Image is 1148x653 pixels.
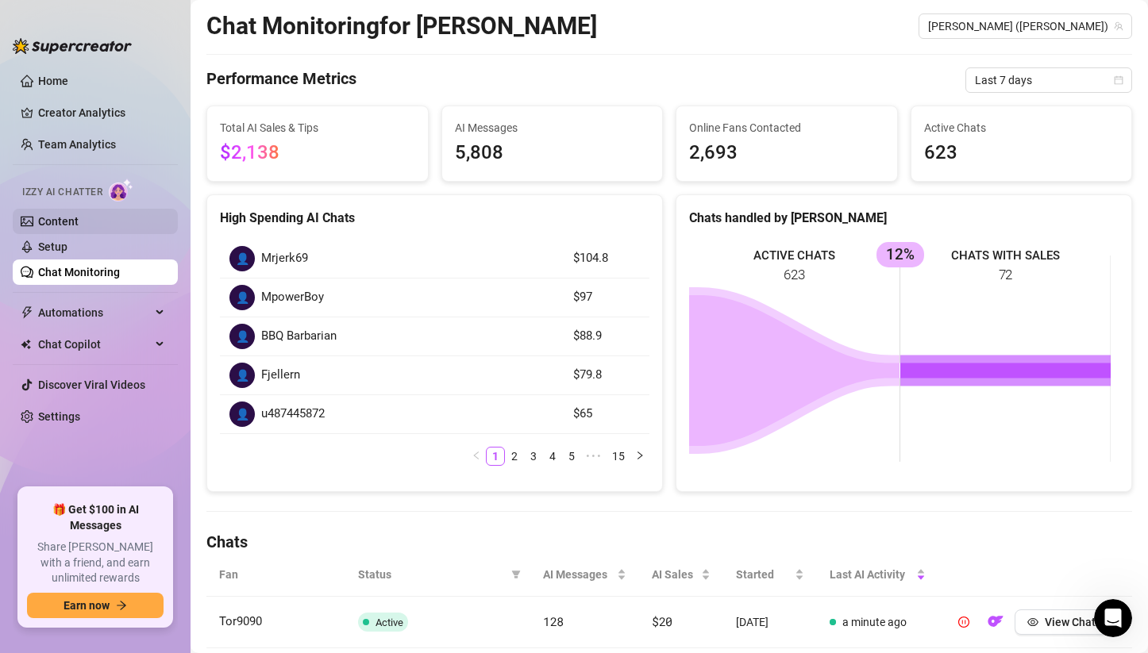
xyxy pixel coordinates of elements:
span: Automations [38,300,151,325]
span: $2,138 [220,141,279,163]
img: Profile image for Giselle [33,224,64,255]
span: 623 [924,138,1119,168]
article: $104.8 [573,249,640,268]
span: 5,808 [455,138,650,168]
span: 128 [543,613,564,629]
button: Messages [79,495,159,559]
img: Chat Copilot [21,339,31,350]
span: Tor9090 [219,614,262,628]
div: Send us a message [33,291,265,308]
div: Send us a messageWe typically reply in a few hours [16,278,302,338]
span: team [1114,21,1123,31]
a: 1 [487,447,504,465]
li: Next 5 Pages [581,447,607,466]
img: AI Chatter [109,179,133,202]
a: 4 [544,447,561,465]
div: 👤 [229,401,255,427]
h4: Chats [206,531,1132,553]
div: We typically reply in a few hours [33,308,265,325]
li: 5 [562,447,581,466]
a: 2 [506,447,523,465]
span: arrow-right [116,600,127,611]
span: Share [PERSON_NAME] with a friend, and earn unlimited rewards [27,540,164,586]
span: Started [736,566,792,583]
span: News [263,535,293,546]
span: Messages [92,535,147,546]
span: Valentina (valentinamyriad) [928,14,1123,38]
li: 3 [524,447,543,466]
span: u487445872 [261,405,325,424]
div: Giselle [71,240,108,256]
button: Help [159,495,238,559]
button: View Chat [1015,609,1108,635]
span: Fjellern [261,366,300,385]
li: Previous Page [467,447,486,466]
span: filter [508,563,524,586]
th: Started [723,553,817,597]
li: 1 [486,447,505,466]
span: Last AI Activity [830,566,913,583]
div: Schedule a FREE consulting call: [33,359,285,376]
img: Profile image for Giselle [200,25,232,57]
iframe: Intercom live chat [1094,599,1132,637]
span: Active Chats [924,119,1119,136]
span: Izzy AI Chatter [22,185,102,200]
div: 👤 [229,363,255,388]
img: OF [988,613,1004,629]
article: $79.8 [573,366,640,385]
span: Home [21,535,57,546]
span: MpowerBoy [261,288,324,307]
div: 👤 [229,285,255,310]
div: 🚀 New Release: Like & Comment Bumps [16,434,302,652]
a: Content [38,215,79,228]
span: AI Messages [543,566,614,583]
span: thunderbolt [21,306,33,319]
span: calendar [1114,75,1123,85]
button: News [238,495,318,559]
li: 4 [543,447,562,466]
img: 🚀 New Release: Like & Comment Bumps [17,435,301,546]
div: Profile image for Joe [230,25,262,57]
div: Recent messageProfile image for GiselleHi! When you say you’d like to convert fans to your VIP pa... [16,186,302,270]
article: $65 [573,405,640,424]
a: 3 [525,447,542,465]
a: Setup [38,240,67,253]
button: left [467,447,486,466]
span: pause-circle [958,617,969,628]
span: Mrjerk69 [261,249,308,268]
p: Hi Donia 👋 [32,113,286,140]
img: logo [32,32,138,53]
div: 👤 [229,246,255,271]
span: Help [186,535,211,546]
button: right [630,447,649,466]
a: Home [38,75,68,87]
div: Chats handled by [PERSON_NAME] [689,208,1119,228]
a: Creator Analytics [38,100,165,125]
a: 15 [607,447,630,465]
span: Earn now [64,599,110,612]
span: Last 7 days [975,68,1123,92]
p: How can we help? [32,140,286,167]
span: BBQ Barbarian [261,327,337,346]
th: Fan [206,553,345,597]
span: AI Messages [455,119,650,136]
div: • [DATE] [111,240,156,256]
a: Discover Viral Videos [38,378,145,391]
span: Active [376,617,403,628]
h4: Performance Metrics [206,67,356,93]
div: High Spending AI Chats [220,208,649,228]
li: Next Page [630,447,649,466]
span: Chat Copilot [38,332,151,357]
span: Status [358,566,505,583]
span: $20 [652,613,672,629]
span: eye [1027,617,1038,628]
h2: Chat Monitoring for [PERSON_NAME] [206,11,597,41]
span: 🎁 Get $100 in AI Messages [27,502,164,533]
th: Last AI Activity [817,553,938,597]
span: filter [511,570,521,579]
span: AI Sales [652,566,698,583]
li: 15 [607,447,630,466]
div: Close [273,25,302,54]
span: Online Fans Contacted [689,119,884,136]
button: Find a time [33,382,285,414]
